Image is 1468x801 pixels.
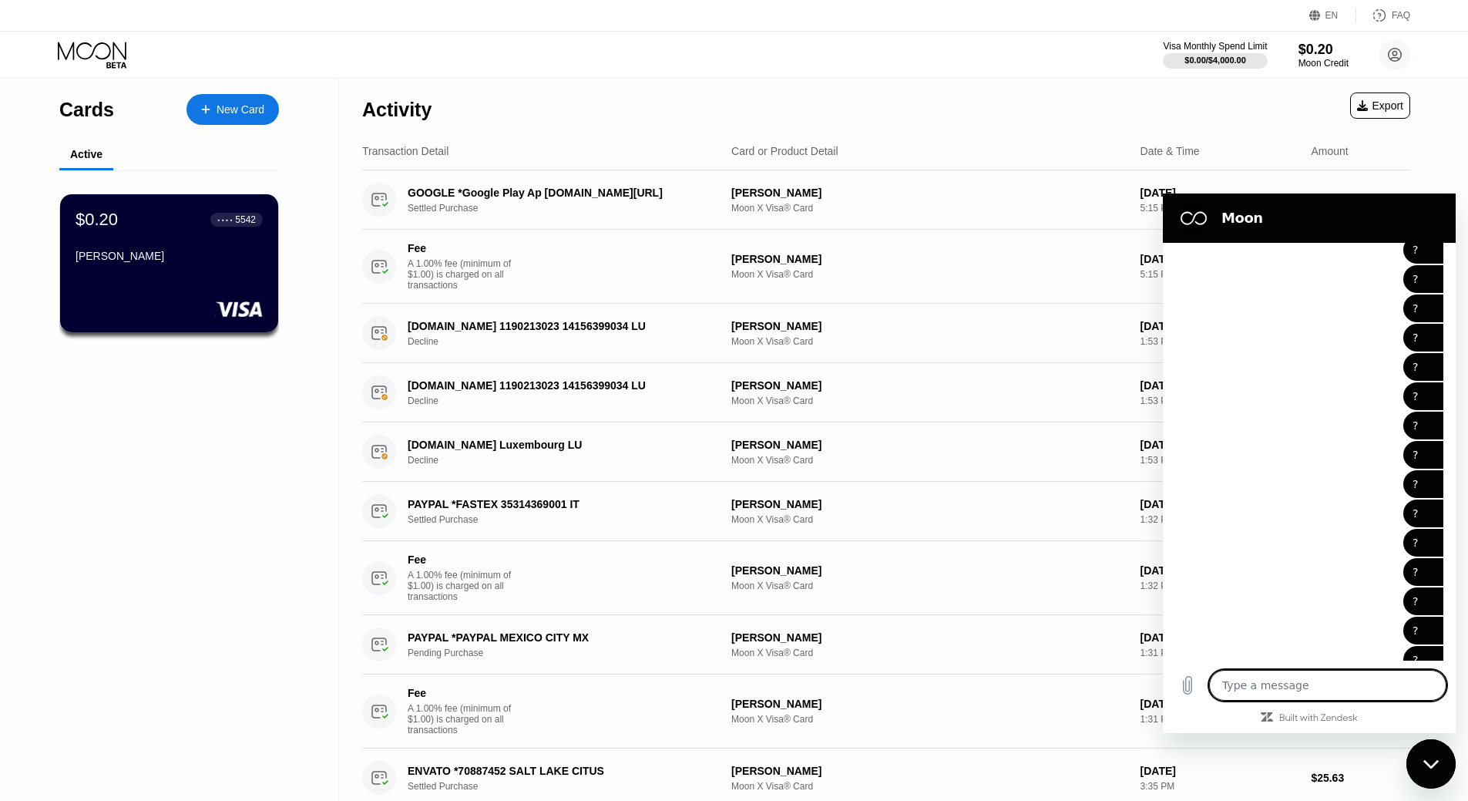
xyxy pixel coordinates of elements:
div: A 1.00% fee (minimum of $1.00) is charged on all transactions [408,570,523,602]
div: Moon X Visa® Card [731,455,1128,466]
div: 1:53 PM [1140,395,1299,406]
div: Visa Monthly Spend Limit$0.00/$4,000.00 [1163,41,1267,69]
div: Fee [408,554,516,566]
div: FAQ [1356,8,1410,23]
div: [PERSON_NAME] [731,187,1128,199]
div: PAYPAL *PAYPAL MEXICO CITY MXPending Purchase[PERSON_NAME]Moon X Visa® Card[DATE]1:31 PM$0.26 [362,615,1410,675]
div: [PERSON_NAME] [731,439,1128,451]
div: GOOGLE *Google Play Ap [DOMAIN_NAME][URL]Settled Purchase[PERSON_NAME]Moon X Visa® Card[DATE]5:15... [362,170,1410,230]
div: Moon X Visa® Card [731,336,1128,347]
div: Settled Purchase [408,781,729,792]
div: Decline [408,455,729,466]
div: Card or Product Detail [731,145,838,157]
div: 1:32 PM [1140,581,1299,591]
div: [DATE] [1140,253,1299,265]
iframe: Button to launch messaging window, conversation in progress [1406,739,1456,789]
div: [DATE] [1140,498,1299,510]
div: [DATE] [1140,379,1299,392]
div: [PERSON_NAME] [731,379,1128,392]
div: ENVATO *70887452 SALT LAKE CITUS [408,765,707,777]
div: FAQ [1392,10,1410,21]
div: Decline [408,395,729,406]
div: [DOMAIN_NAME] Luxembourg LUDecline[PERSON_NAME]Moon X Visa® Card[DATE]1:53 PM$5.10 [362,422,1410,482]
div: PAYPAL *FASTEX 35314369001 IT [408,498,707,510]
div: $0.20Moon Credit [1298,42,1349,69]
div: Moon X Visa® Card [731,581,1128,591]
div: [PERSON_NAME] [731,320,1128,332]
div: Active [70,148,102,160]
div: Moon X Visa® Card [731,781,1128,792]
div: Moon X Visa® Card [731,203,1128,214]
div: FeeA 1.00% fee (minimum of $1.00) is charged on all transactions[PERSON_NAME]Moon X Visa® Card[DA... [362,541,1410,615]
div: 5:15 PM [1140,203,1299,214]
div: [DATE] [1140,439,1299,451]
div: Moon Credit [1298,58,1349,69]
div: Moon X Visa® Card [731,714,1128,725]
div: $0.20 [76,210,118,230]
div: [DATE] [1140,765,1299,777]
div: EN [1309,8,1356,23]
div: $0.20● ● ● ●5542[PERSON_NAME] [60,194,278,332]
div: Moon X Visa® Card [731,395,1128,406]
div: [PERSON_NAME] [731,631,1128,644]
div: PAYPAL *FASTEX 35314369001 ITSettled Purchase[PERSON_NAME]Moon X Visa® Card[DATE]1:32 PM$2.35 [362,482,1410,541]
div: PAYPAL *PAYPAL MEXICO CITY MX [408,631,707,644]
div: [DATE] [1140,187,1299,199]
div: [DOMAIN_NAME] Luxembourg LU [408,439,707,451]
div: [DOMAIN_NAME] 1190213023 14156399034 LU [408,320,707,332]
div: A 1.00% fee (minimum of $1.00) is charged on all transactions [408,258,523,291]
div: A 1.00% fee (minimum of $1.00) is charged on all transactions [408,703,523,735]
div: GOOGLE *Google Play Ap [DOMAIN_NAME][URL] [408,187,707,199]
div: Visa Monthly Spend Limit [1163,41,1267,52]
div: Settled Purchase [408,203,729,214]
div: Export [1357,99,1403,112]
div: New Card [186,94,279,125]
div: Pending Purchase [408,648,729,658]
div: [PERSON_NAME] [731,698,1128,710]
div: 5542 [235,214,256,225]
div: 1:31 PM [1140,648,1299,658]
div: Moon X Visa® Card [731,514,1128,525]
div: Moon X Visa® Card [731,269,1128,280]
div: [DOMAIN_NAME] 1190213023 14156399034 LUDecline[PERSON_NAME]Moon X Visa® Card[DATE]1:53 PM$5.10 [362,304,1410,363]
div: [PERSON_NAME] [731,765,1128,777]
div: Transaction Detail [362,145,448,157]
div: 1:31 PM [1140,714,1299,725]
div: 1:53 PM [1140,336,1299,347]
div: Fee [408,687,516,699]
div: 5:15 PM [1140,269,1299,280]
div: Export [1350,93,1410,119]
div: [DATE] [1140,320,1299,332]
div: [PERSON_NAME] [731,498,1128,510]
div: Fee [408,242,516,254]
div: FeeA 1.00% fee (minimum of $1.00) is charged on all transactions[PERSON_NAME]Moon X Visa® Card[DA... [362,230,1410,304]
div: Activity [362,99,432,121]
div: 1:32 PM [1140,514,1299,525]
div: 3:35 PM [1140,781,1299,792]
div: [PERSON_NAME] [731,253,1128,265]
div: $0.00 / $4,000.00 [1184,56,1246,65]
iframe: Messaging window [1163,194,1456,733]
div: ● ● ● ● [217,217,233,222]
div: [DATE] [1140,698,1299,710]
div: $0.20 [1298,42,1349,58]
div: [DATE] [1140,631,1299,644]
div: EN [1325,10,1339,21]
